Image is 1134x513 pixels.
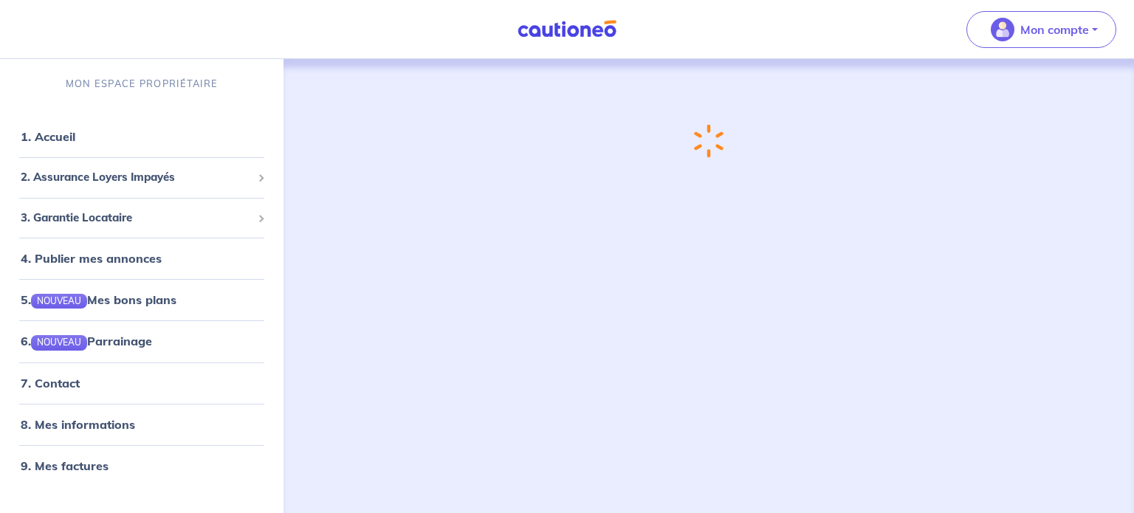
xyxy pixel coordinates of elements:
div: 7. Contact [6,368,278,398]
a: 1. Accueil [21,129,75,144]
a: 9. Mes factures [21,458,109,473]
div: 9. Mes factures [6,451,278,481]
a: 4. Publier mes annonces [21,251,162,266]
div: 2. Assurance Loyers Impayés [6,163,278,192]
span: 2. Assurance Loyers Impayés [21,169,252,186]
div: 5.NOUVEAUMes bons plans [6,285,278,314]
img: loading-spinner [694,124,724,158]
a: 8. Mes informations [21,417,135,432]
p: MON ESPACE PROPRIÉTAIRE [66,77,218,91]
img: illu_account_valid_menu.svg [991,18,1014,41]
span: 3. Garantie Locataire [21,210,252,227]
a: 5.NOUVEAUMes bons plans [21,292,176,307]
div: 1. Accueil [6,122,278,151]
a: 7. Contact [21,376,80,390]
a: 6.NOUVEAUParrainage [21,334,152,348]
div: 8. Mes informations [6,410,278,439]
div: 4. Publier mes annonces [6,244,278,273]
div: 6.NOUVEAUParrainage [6,326,278,356]
img: Cautioneo [512,20,622,38]
button: illu_account_valid_menu.svgMon compte [966,11,1116,48]
p: Mon compte [1020,21,1089,38]
div: 3. Garantie Locataire [6,204,278,233]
